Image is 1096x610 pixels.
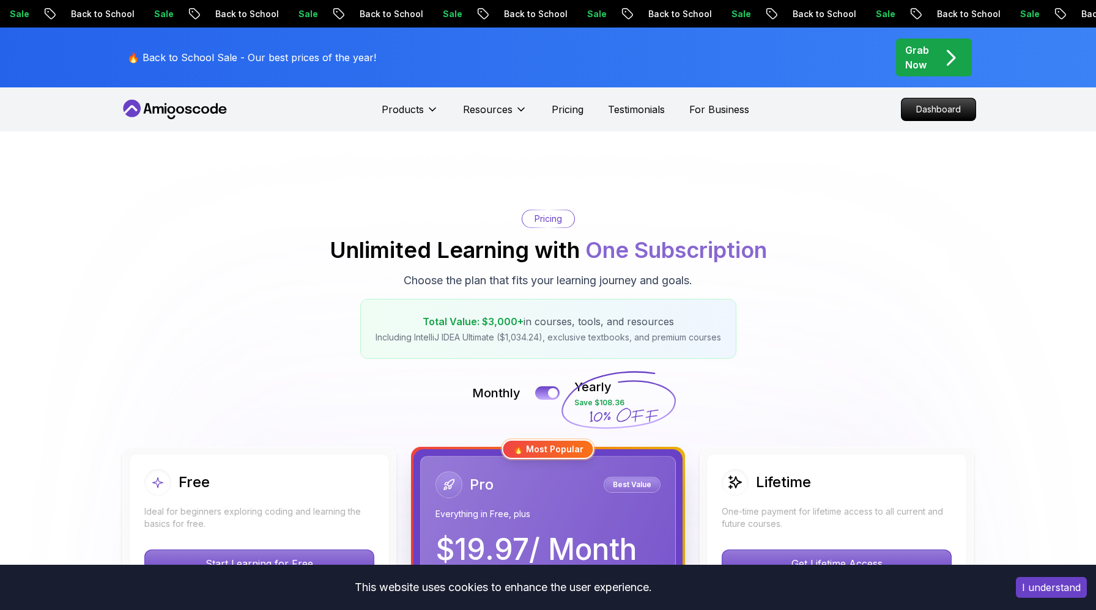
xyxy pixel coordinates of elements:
p: Back to School [59,8,143,20]
div: This website uses cookies to enhance the user experience. [9,574,998,601]
p: Pricing [535,213,562,225]
p: in courses, tools, and resources [376,314,721,329]
p: Back to School [925,8,1009,20]
p: Including IntelliJ IDEA Ultimate ($1,034.24), exclusive textbooks, and premium courses [376,331,721,344]
p: One-time payment for lifetime access to all current and future courses. [722,505,952,530]
p: Sale [1009,8,1048,20]
p: Best Value [605,479,659,491]
button: Get Lifetime Access [722,549,952,578]
button: Accept cookies [1016,577,1087,598]
p: Get Lifetime Access [722,550,951,577]
p: Back to School [492,8,576,20]
a: Get Lifetime Access [722,557,952,570]
p: Products [382,102,424,117]
a: Start Learning for Free [144,557,374,570]
p: Sale [431,8,470,20]
button: Products [382,102,439,127]
p: Resources [463,102,513,117]
span: Total Value: $3,000+ [423,315,524,328]
p: 🔥 Back to School Sale - Our best prices of the year! [127,50,376,65]
p: Monthly [472,384,520,402]
p: Sale [287,8,326,20]
p: Everything in Free, plus [435,508,661,520]
h2: Unlimited Learning with [330,238,767,262]
p: Ideal for beginners exploring coding and learning the basics for free. [144,505,374,530]
a: For Business [689,102,749,117]
p: Grab Now [905,43,929,72]
h2: Lifetime [756,472,811,492]
p: Back to School [348,8,431,20]
button: Resources [463,102,527,127]
p: Sale [720,8,759,20]
p: Choose the plan that fits your learning journey and goals. [404,272,692,289]
button: Start Learning for Free [144,549,374,578]
a: Pricing [552,102,583,117]
a: Dashboard [901,98,976,121]
h2: Pro [470,475,494,494]
p: Sale [143,8,182,20]
span: One Subscription [585,237,767,263]
p: Back to School [781,8,864,20]
p: Sale [576,8,615,20]
p: Dashboard [902,98,976,120]
p: Back to School [204,8,287,20]
a: Testimonials [608,102,665,117]
p: Start Learning for Free [145,550,374,577]
h2: Free [179,472,210,492]
p: $ 19.97 / Month [435,535,637,564]
p: Sale [864,8,903,20]
p: Back to School [637,8,720,20]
